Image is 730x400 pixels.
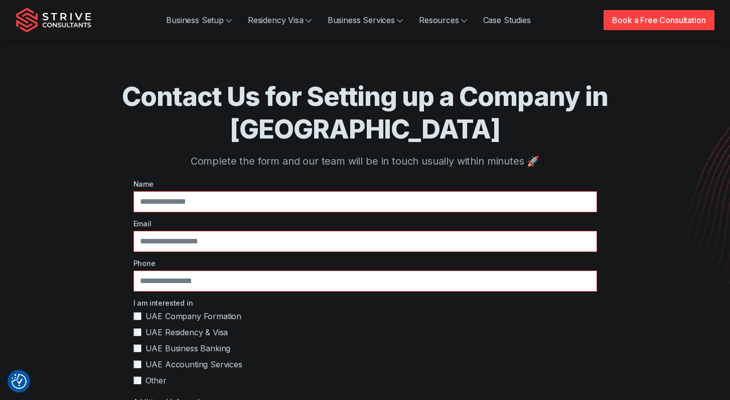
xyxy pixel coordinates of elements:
a: Resources [411,10,475,30]
input: UAE Accounting Services [133,360,141,368]
label: Name [133,179,597,189]
span: UAE Residency & Visa [145,326,228,338]
a: Case Studies [475,10,539,30]
label: Email [133,218,597,229]
img: Strive Consultants [16,8,91,33]
button: Consent Preferences [12,374,27,389]
a: Book a Free Consultation [604,10,714,30]
label: Phone [133,258,597,269]
p: Complete the form and our team will be in touch usually within minutes 🚀 [56,154,674,169]
a: Residency Visa [240,10,320,30]
img: Revisit consent button [12,374,27,389]
span: UAE Company Formation [145,310,242,322]
span: Other [145,374,167,386]
span: UAE Business Banking [145,342,231,354]
input: UAE Residency & Visa [133,328,141,336]
input: Other [133,376,141,384]
a: Business Services [320,10,411,30]
a: Business Setup [158,10,240,30]
input: UAE Company Formation [133,312,141,320]
label: I am interested in [133,298,597,308]
h1: Contact Us for Setting up a Company in [GEOGRAPHIC_DATA] [56,80,674,146]
span: UAE Accounting Services [145,358,242,370]
input: UAE Business Banking [133,344,141,352]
